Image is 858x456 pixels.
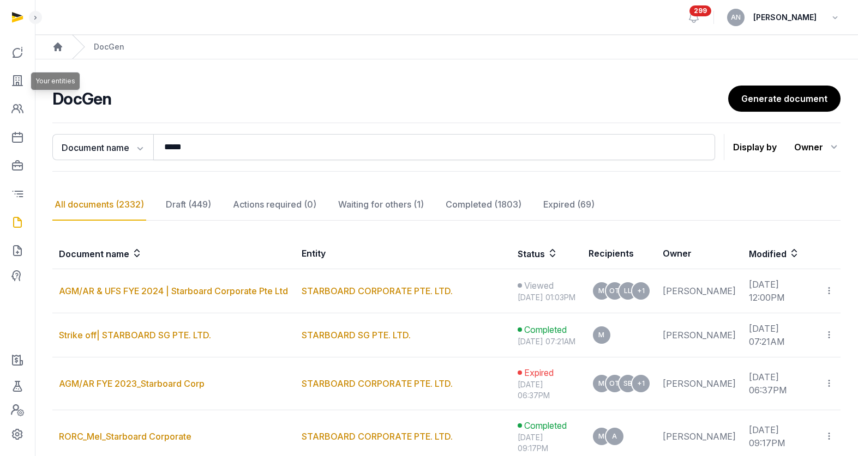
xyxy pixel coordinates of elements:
[94,41,124,52] div: DocGen
[295,238,511,269] th: Entity
[742,238,841,269] th: Modified
[689,5,711,16] span: 299
[336,189,426,221] div: Waiting for others (1)
[302,431,453,442] a: STARBOARD CORPORATE PTE. LTD.
[231,189,319,221] div: Actions required (0)
[742,313,818,357] td: [DATE] 07:21AM
[511,238,582,269] th: Status
[524,366,554,379] span: Expired
[728,86,841,112] a: Generate document
[302,285,453,296] a: STARBOARD CORPORATE PTE. LTD.
[794,138,841,156] div: Owner
[733,138,777,156] p: Display by
[609,380,620,387] span: OT
[524,323,567,336] span: Completed
[518,336,575,347] div: [DATE] 07:21AM
[59,378,205,389] a: AGM/AR FYE 2023_Starboard Corp
[623,380,632,387] span: SB
[524,279,554,292] span: Viewed
[52,189,841,221] nav: Tabs
[518,379,575,401] div: [DATE] 06:37PM
[656,313,742,357] td: [PERSON_NAME]
[753,11,817,24] span: [PERSON_NAME]
[52,89,728,108] h2: DocGen
[612,433,617,440] span: A
[582,238,656,269] th: Recipients
[35,35,858,59] nav: Breadcrumb
[52,238,295,269] th: Document name
[443,189,524,221] div: Completed (1803)
[727,9,745,26] button: AN
[656,357,742,410] td: [PERSON_NAME]
[302,330,411,341] a: STARBOARD SG PTE. LTD.
[742,357,818,410] td: [DATE] 06:37PM
[609,288,620,294] span: OT
[302,378,453,389] a: STARBOARD CORPORATE PTE. LTD.
[598,288,604,294] span: M
[59,330,211,341] a: Strike off| STARBOARD SG PTE. LTD.
[164,189,213,221] div: Draft (449)
[624,288,632,294] span: LL
[598,380,604,387] span: M
[656,269,742,313] td: [PERSON_NAME]
[637,288,645,294] span: +1
[541,189,597,221] div: Expired (69)
[656,238,742,269] th: Owner
[35,77,75,86] span: Your entities
[598,433,604,440] span: M
[598,332,604,338] span: M
[52,134,153,160] button: Document name
[518,432,575,454] div: [DATE] 09:17PM
[518,292,575,303] div: [DATE] 01:03PM
[524,419,567,432] span: Completed
[742,269,818,313] td: [DATE] 12:00PM
[637,380,645,387] span: +1
[59,285,288,296] a: AGM/AR & UFS FYE 2024 | Starboard Corporate Pte Ltd
[731,14,741,21] span: AN
[52,189,146,221] div: All documents (2332)
[59,431,191,442] a: RORC_Mel_Starboard Corporate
